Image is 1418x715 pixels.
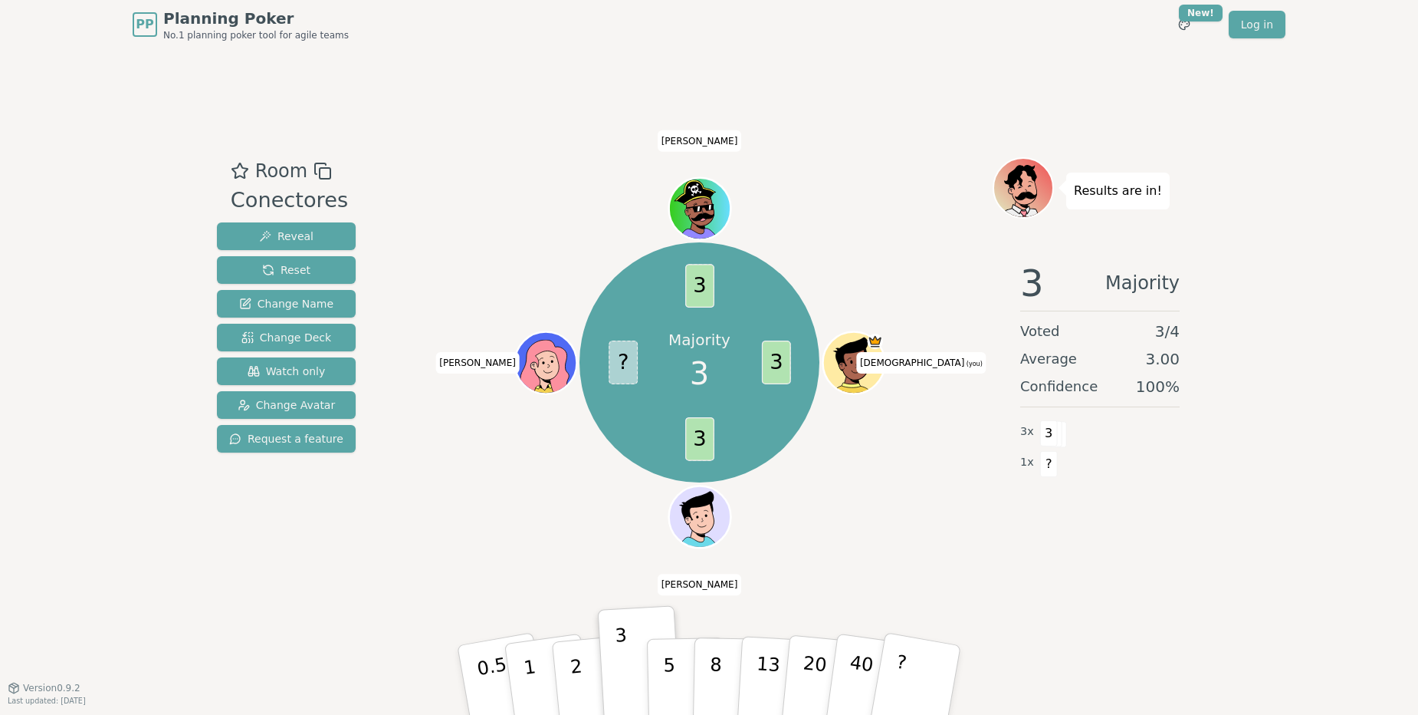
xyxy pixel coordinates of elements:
p: Majority [668,329,730,351]
div: Conectores [231,185,348,216]
span: Planning Poker [163,8,349,29]
span: Room [255,157,307,185]
button: Reveal [217,222,356,250]
span: Version 0.9.2 [23,682,80,694]
button: Change Name [217,290,356,318]
span: Reset [262,262,310,278]
span: (you) [964,361,983,367]
span: 100 % [1136,376,1180,397]
span: ? [1040,451,1058,477]
span: Click to change your name [658,574,742,595]
button: Version0.9.2 [8,682,80,694]
button: Add as favourite [231,157,249,185]
span: Confidence [1020,376,1098,397]
button: Change Deck [217,324,356,351]
span: ? [609,341,638,384]
span: Request a feature [229,431,343,446]
span: Reveal [259,229,313,244]
button: Watch only [217,357,356,385]
span: 3.00 [1145,348,1180,370]
span: 3 x [1020,423,1034,440]
button: Request a feature [217,425,356,453]
span: 3 [690,351,709,397]
span: 3 [685,417,714,461]
span: 1 x [1020,454,1034,471]
p: 3 [615,624,632,708]
p: Results are in! [1074,180,1162,202]
span: 3 [1020,265,1044,301]
div: New! [1179,5,1223,21]
span: 3 [761,341,790,384]
a: Log in [1229,11,1285,38]
span: Change Name [239,296,333,311]
span: 3 [685,264,714,308]
span: Average [1020,348,1077,370]
span: 3 [1040,420,1058,446]
button: Change Avatar [217,391,356,419]
span: Change Avatar [238,397,336,413]
span: Majority [1105,265,1180,301]
a: PPPlanning PokerNo.1 planning poker tool for agile teams [133,8,349,41]
span: Click to change your name [658,130,742,151]
button: Reset [217,256,356,284]
span: Click to change your name [435,352,520,374]
button: Click to change your avatar [824,334,882,392]
span: No.1 planning poker tool for agile teams [163,29,349,41]
span: Voted [1020,321,1060,342]
span: Jesus is the host [867,334,882,349]
span: 3 / 4 [1155,321,1180,342]
span: Click to change your name [856,352,986,374]
span: Change Deck [241,330,331,345]
span: Watch only [248,364,326,379]
span: Last updated: [DATE] [8,697,86,705]
span: PP [136,15,153,34]
button: New! [1170,11,1198,38]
